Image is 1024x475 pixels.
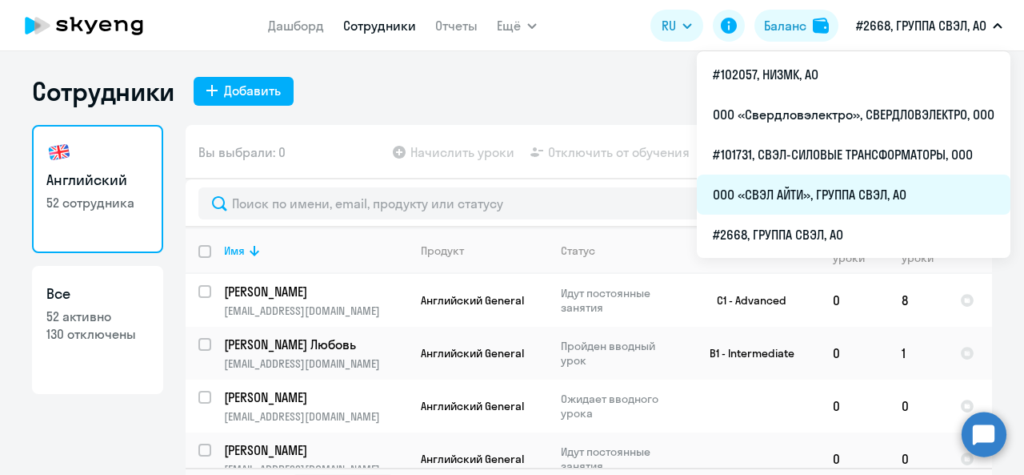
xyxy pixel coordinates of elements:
[224,244,407,258] div: Имя
[889,380,947,433] td: 0
[889,274,947,327] td: 8
[561,445,670,473] p: Идут постоянные занятия
[224,356,407,371] p: [EMAIL_ADDRESS][DOMAIN_NAME]
[497,10,537,42] button: Ещё
[224,441,405,459] p: [PERSON_NAME]
[497,16,521,35] span: Ещё
[671,327,820,380] td: B1 - Intermediate
[224,388,405,406] p: [PERSON_NAME]
[671,274,820,327] td: C1 - Advanced
[268,18,324,34] a: Дашборд
[224,81,281,100] div: Добавить
[224,244,245,258] div: Имя
[343,18,416,34] a: Сотрудники
[764,16,806,35] div: Баланс
[421,346,524,360] span: Английский General
[421,293,524,308] span: Английский General
[421,244,464,258] div: Продукт
[662,16,676,35] span: RU
[224,336,407,353] a: [PERSON_NAME] Любовь
[46,194,149,211] p: 52 сотрудника
[820,274,889,327] td: 0
[224,283,405,300] p: [PERSON_NAME]
[813,18,829,34] img: balance
[224,304,407,318] p: [EMAIL_ADDRESS][DOMAIN_NAME]
[561,244,595,258] div: Статус
[32,75,174,107] h1: Сотрудники
[46,308,149,325] p: 52 активно
[561,286,670,315] p: Идут постоянные занятия
[46,325,149,343] p: 130 отключены
[650,10,703,42] button: RU
[32,266,163,394] a: Все52 активно130 отключены
[421,452,524,466] span: Английский General
[820,380,889,433] td: 0
[224,388,407,406] a: [PERSON_NAME]
[561,339,670,368] p: Пройден вводный урок
[561,392,670,421] p: Ожидает вводного урока
[224,409,407,424] p: [EMAIL_ADDRESS][DOMAIN_NAME]
[194,77,294,106] button: Добавить
[889,327,947,380] td: 1
[856,16,986,35] p: #2668, ГРУППА СВЭЛ, АО
[32,125,163,253] a: Английский52 сотрудника
[820,327,889,380] td: 0
[224,441,407,459] a: [PERSON_NAME]
[224,336,405,353] p: [PERSON_NAME] Любовь
[754,10,838,42] button: Балансbalance
[198,143,286,162] span: Вы выбрали: 0
[224,283,407,300] a: [PERSON_NAME]
[46,139,72,165] img: english
[46,170,149,191] h3: Английский
[435,18,478,34] a: Отчеты
[46,284,149,304] h3: Все
[848,6,1010,45] button: #2668, ГРУППА СВЭЛ, АО
[684,244,819,258] div: Текущий уровень
[697,51,1010,258] ul: Ещё
[198,187,979,219] input: Поиск по имени, email, продукту или статусу
[421,399,524,413] span: Английский General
